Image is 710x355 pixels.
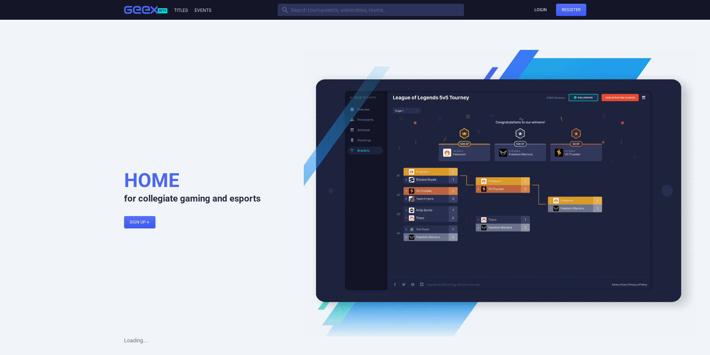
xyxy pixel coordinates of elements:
[124,6,158,14] img: Geex
[124,168,179,193] div: home
[529,4,552,16] a: Login
[113,50,597,343] div: Loading...
[158,8,167,13] span: Beta
[124,216,155,228] a: Sign up
[193,8,211,13] a: Events
[278,4,464,16] input: Search tournaments, universities, teams…
[124,168,293,205] h1: for collegiate gaming and esports
[173,8,188,13] a: Titles
[556,4,586,16] a: Register
[124,6,173,14] a: Beta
